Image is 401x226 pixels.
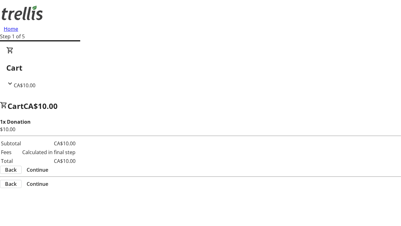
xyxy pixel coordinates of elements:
[8,101,23,111] span: Cart
[6,62,395,73] h2: Cart
[1,157,21,165] td: Total
[22,157,76,165] td: CA$10.00
[22,180,53,188] button: Continue
[22,139,76,148] td: CA$10.00
[27,166,48,174] span: Continue
[1,148,21,156] td: Fees
[5,166,17,174] span: Back
[22,148,76,156] td: Calculated in final step
[5,180,17,188] span: Back
[14,82,35,89] span: CA$10.00
[22,166,53,174] button: Continue
[1,139,21,148] td: Subtotal
[6,46,395,89] div: CartCA$10.00
[23,101,58,111] span: CA$10.00
[27,180,48,188] span: Continue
